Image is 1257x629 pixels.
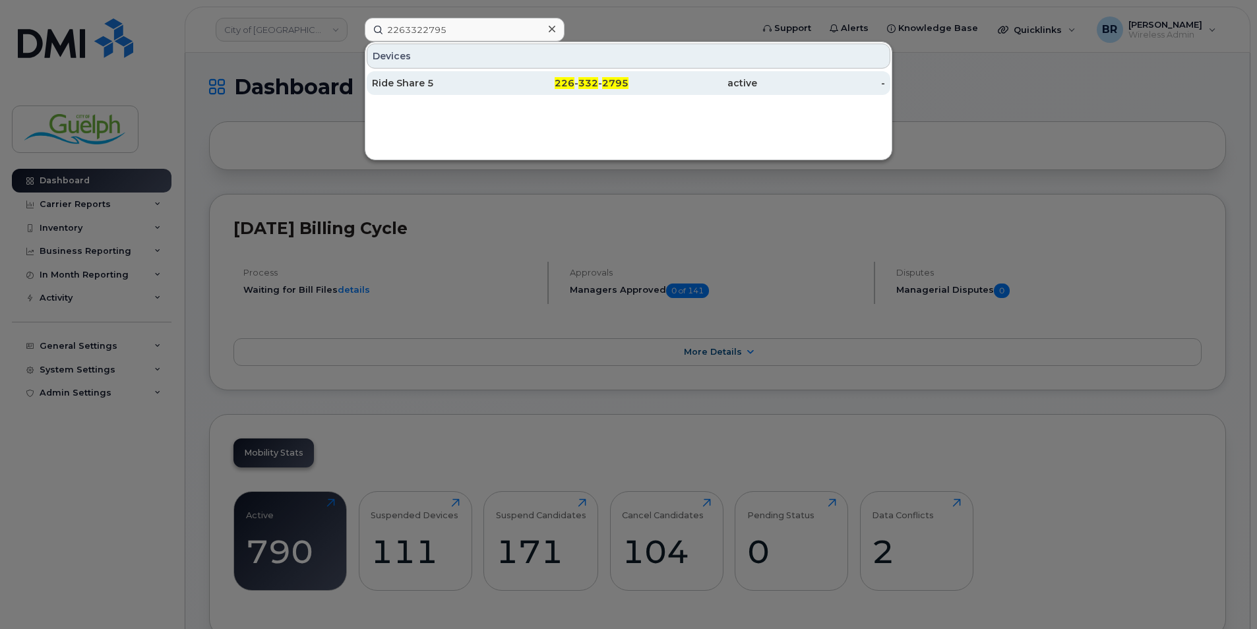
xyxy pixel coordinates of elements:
div: Devices [367,44,890,69]
div: - - [501,76,629,90]
span: 226 [555,77,574,89]
span: 332 [578,77,598,89]
div: - [757,76,886,90]
a: Ride Share 5226-332-2795active- [367,71,890,95]
div: Ride Share 5 [372,76,501,90]
div: active [628,76,757,90]
span: 2795 [602,77,628,89]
